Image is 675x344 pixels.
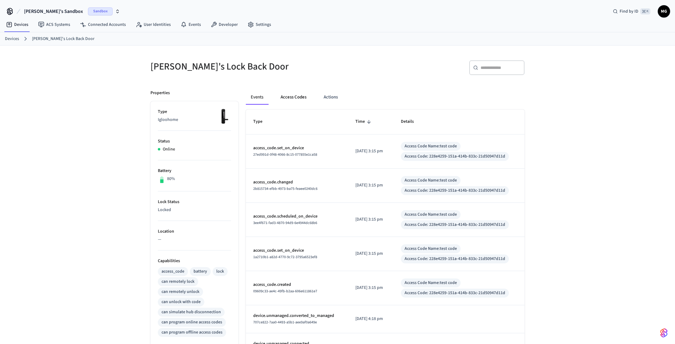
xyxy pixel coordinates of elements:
[405,246,457,252] div: Access Code Name: test code
[405,211,457,218] div: Access Code Name: test code
[620,8,638,14] span: Find by ID
[162,278,194,285] div: can remotely lock
[32,36,94,42] a: [PERSON_NAME]'s Lock Back Door
[253,152,317,157] span: 27ed991d-0f48-4066-8c15-077855e1ca58
[608,6,655,17] div: Find by ID⌘ K
[253,289,317,294] span: 09609c33-ae4c-49fb-b2aa-606e611861e7
[253,179,341,186] p: access_code.changed
[253,220,317,226] span: 3ee4f671-fad3-4870-94d9-6e4944dc68b6
[355,182,386,189] p: [DATE] 3:15 pm
[658,6,669,17] span: MG
[150,90,170,96] p: Properties
[158,207,231,213] p: Locked
[131,19,176,30] a: User Identities
[158,236,231,243] p: —
[355,285,386,291] p: [DATE] 3:15 pm
[162,299,201,305] div: can unlock with code
[1,19,33,30] a: Devices
[253,320,317,325] span: 707ce822-7aa0-4493-a5b1-aee9af0a649e
[405,280,457,286] div: Access Code Name: test code
[243,19,276,30] a: Settings
[216,268,224,275] div: lock
[401,117,422,126] span: Details
[162,309,221,315] div: can simulate hub disconnection
[206,19,243,30] a: Developer
[405,222,505,228] div: Access Code: 228e4259-151a-414b-833c-21d50947d11d
[355,316,386,322] p: [DATE] 4:18 pm
[276,90,311,105] button: Access Codes
[158,168,231,174] p: Battery
[162,289,199,295] div: can remotely unlock
[24,8,83,15] span: [PERSON_NAME]'s Sandbox
[75,19,131,30] a: Connected Accounts
[194,268,207,275] div: battery
[253,213,341,220] p: access_code.scheduled_on_device
[355,117,373,126] span: Time
[253,247,341,254] p: access_code.set_on_device
[253,145,341,151] p: access_code.set_on_device
[405,290,505,296] div: Access Code: 228e4259-151a-414b-833c-21d50947d11d
[216,109,231,124] img: igloohome_mortise_2
[5,36,19,42] a: Devices
[158,117,231,123] p: Igloohome
[355,250,386,257] p: [DATE] 3:15 pm
[33,19,75,30] a: ACS Systems
[167,176,175,182] p: 80%
[163,146,175,153] p: Online
[355,216,386,223] p: [DATE] 3:15 pm
[162,268,184,275] div: access_code
[158,138,231,145] p: Status
[158,228,231,235] p: Location
[150,60,334,73] h5: [PERSON_NAME]'s Lock Back Door
[253,254,317,260] span: 1a2710b1-a82d-4770-9c72-3795a6523ef8
[405,153,505,160] div: Access Code: 228e4259-151a-414b-833c-21d50947d11d
[253,186,318,191] span: 2b815734-efbb-4973-ba75-feaee0240dc6
[658,5,670,18] button: MG
[660,328,668,338] img: SeamLogoGradient.69752ec5.svg
[640,8,650,14] span: ⌘ K
[405,177,457,184] div: Access Code Name: test code
[319,90,343,105] button: Actions
[246,90,268,105] button: Events
[246,90,525,105] div: ant example
[158,199,231,205] p: Lock Status
[253,313,341,319] p: device.unmanaged.converted_to_managed
[405,143,457,150] div: Access Code Name: test code
[162,319,222,326] div: can program online access codes
[405,256,505,262] div: Access Code: 228e4259-151a-414b-833c-21d50947d11d
[405,187,505,194] div: Access Code: 228e4259-151a-414b-833c-21d50947d11d
[88,7,113,15] span: Sandbox
[253,282,341,288] p: access_code.created
[176,19,206,30] a: Events
[253,117,270,126] span: Type
[355,148,386,154] p: [DATE] 3:15 pm
[162,329,222,336] div: can program offline access codes
[158,258,231,264] p: Capabilities
[158,109,231,115] p: Type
